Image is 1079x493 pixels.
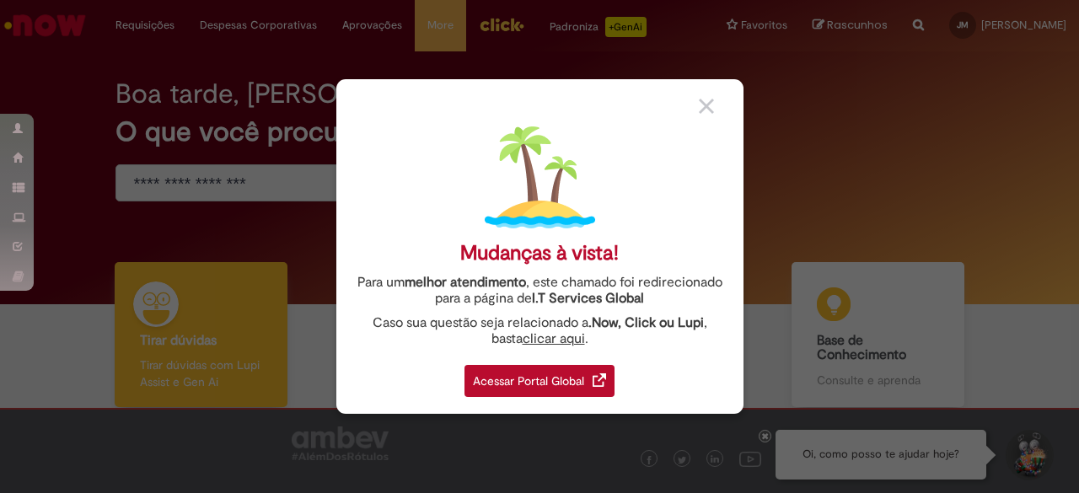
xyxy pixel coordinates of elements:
a: clicar aqui [523,321,585,347]
div: Para um , este chamado foi redirecionado para a página de [349,275,731,307]
img: redirect_link.png [593,373,606,387]
div: Caso sua questão seja relacionado a , basta . [349,315,731,347]
a: I.T Services Global [532,281,644,307]
strong: .Now, Click ou Lupi [588,314,704,331]
div: Acessar Portal Global [464,365,615,397]
a: Acessar Portal Global [464,356,615,397]
strong: melhor atendimento [405,274,526,291]
img: island.png [485,122,595,233]
div: Mudanças à vista! [460,241,619,265]
img: close_button_grey.png [699,99,714,114]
